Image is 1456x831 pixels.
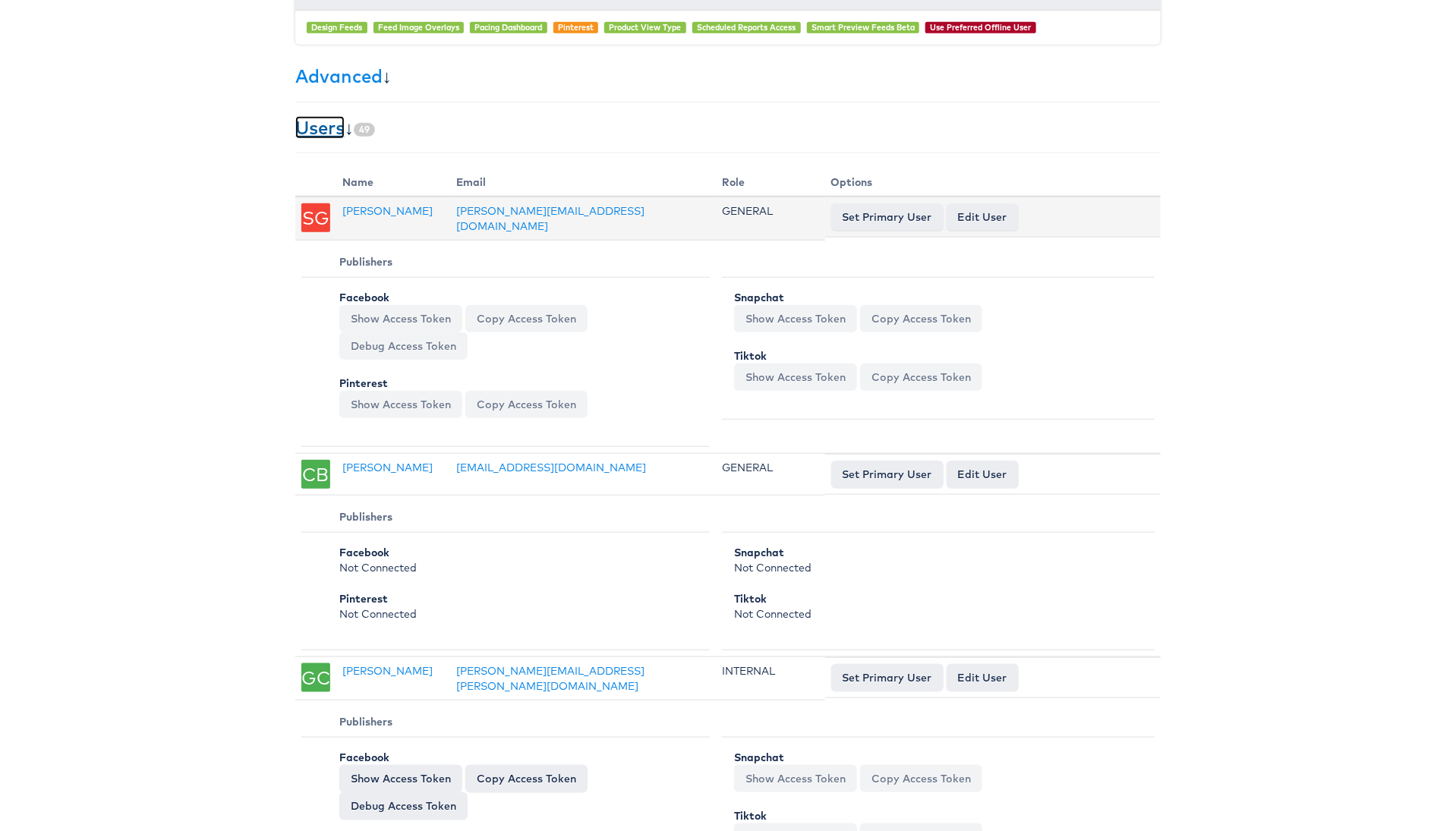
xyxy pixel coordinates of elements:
b: Pinterest [339,592,388,606]
h3: ↓ [295,118,1161,137]
button: Show Access Token [339,765,462,792]
a: Design Feeds [311,22,362,33]
h3: ↓ [295,66,1161,86]
button: Copy Access Token [860,364,982,391]
a: Feed Image Overlays [378,22,459,33]
div: SG [301,203,330,232]
a: Debug Access Token [339,332,468,360]
a: Edit User [947,664,1019,691]
div: Not Connected [734,545,1136,575]
button: Copy Access Token [860,765,982,792]
b: Pinterest [339,376,388,390]
a: [PERSON_NAME][EMAIL_ADDRESS][DOMAIN_NAME] [456,204,644,233]
th: Publishers [301,247,710,278]
b: Facebook [339,546,389,559]
button: Show Access Token [734,364,857,391]
th: Options [825,168,1161,197]
button: Copy Access Token [465,305,588,332]
b: Snapchat [734,751,784,764]
b: Tiktok [734,592,767,606]
td: GENERAL [716,197,825,241]
div: Not Connected [339,545,692,575]
div: CB [301,460,330,489]
td: INTERNAL [716,657,825,700]
a: Users [295,116,345,139]
th: Publishers [301,707,710,738]
th: Publishers [301,502,710,533]
button: Show Access Token [734,765,857,792]
a: Product View Type [610,22,682,33]
b: Tiktok [734,349,767,363]
b: Facebook [339,751,389,764]
b: Tiktok [734,809,767,823]
button: Show Access Token [734,305,857,332]
div: Not Connected [734,591,1136,622]
a: [EMAIL_ADDRESS][DOMAIN_NAME] [456,461,646,474]
th: Name [336,168,450,197]
th: Email [450,168,716,197]
a: Pinterest [558,22,594,33]
a: Smart Preview Feeds Beta [812,22,915,33]
button: Show Access Token [339,305,462,332]
a: Edit User [947,461,1019,488]
a: Pacing Dashboard [474,22,542,33]
a: [PERSON_NAME] [342,461,433,474]
a: [PERSON_NAME] [342,204,433,218]
button: Set Primary User [831,203,944,231]
div: GC [301,663,330,692]
span: 49 [354,123,375,137]
a: Edit User [947,203,1019,231]
a: Use Preferred Offline User [930,22,1031,33]
a: Debug Access Token [339,792,468,820]
div: Not Connected [339,591,692,622]
b: Facebook [339,291,389,304]
button: Set Primary User [831,461,944,488]
td: GENERAL [716,454,825,496]
button: Set Primary User [831,664,944,691]
b: Snapchat [734,291,784,304]
a: Scheduled Reports Access [697,22,796,33]
th: Role [716,168,825,197]
a: Advanced [295,65,383,87]
button: Copy Access Token [465,765,588,792]
button: Show Access Token [339,391,462,418]
button: Copy Access Token [465,391,588,418]
button: Copy Access Token [860,305,982,332]
a: [PERSON_NAME] [342,664,433,678]
b: Snapchat [734,546,784,559]
a: [PERSON_NAME][EMAIL_ADDRESS][PERSON_NAME][DOMAIN_NAME] [456,664,644,693]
